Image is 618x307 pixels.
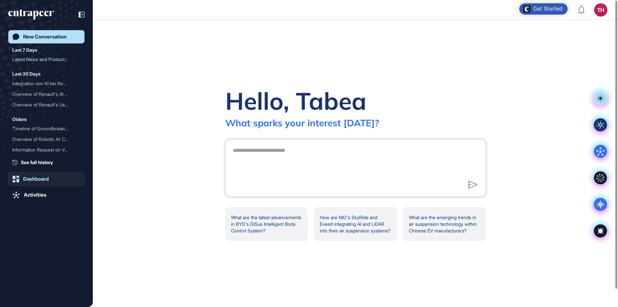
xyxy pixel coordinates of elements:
[12,159,84,166] a: See full history
[12,89,75,99] div: Overview of Renault's AI ...
[519,3,568,15] div: Open Get Started checklist
[225,207,308,241] div: What are the latest advancements in BYD's DiSus Intelligent Body Control System?
[21,159,53,166] span: See full history
[12,99,75,110] div: Overview of Renault's Use...
[24,192,46,198] div: Activities
[12,78,75,89] div: Integration von KI bei Re...
[12,46,37,54] div: Last 7 Days
[12,134,75,145] div: Overview of Robotic AI: C...
[12,123,81,134] div: Timeline of Groundbreaking AI Model Developments in the Past Year
[23,176,49,182] div: Dashboard
[8,9,54,20] div: entrapeer-logo
[523,5,531,13] img: launcher-image-alternative-text
[533,6,562,12] div: Get Started
[12,123,75,134] div: Timeline of Groundbreakin...
[12,89,81,99] div: Overview of Renault's AI Activities in 2024 and Beyond
[23,34,67,40] div: New Conversation
[12,54,81,65] div: Latest News and Product Announcements on Air Suspension Systems in Chinese Cars, Focusing on BYD
[12,134,81,145] div: Overview of Robotic AI: Companies, News, and Patents
[594,3,607,17] button: TH
[403,207,486,241] div: What are the emerging trends in air suspension technology within Chinese EV manufacturers?
[12,99,81,110] div: Overview of Renault's Use of AI and Industrial Metaverse for Faster Car Development and Cost Effi...
[8,30,84,43] a: New Conversation
[12,78,81,89] div: Integration von KI bei Renault: Nutzung des industriellen Metaverse zur Optimierung interner Proz...
[12,145,81,155] div: Information Request on Vayve Mobility from Pune, India
[8,172,84,186] a: Dashboard
[225,117,379,129] div: What sparks your interest [DATE]?
[12,115,27,123] div: Olders
[225,86,366,116] div: Hello, Tabea
[314,207,397,241] div: How are NIO's SkyRide and Exeed integrating AI and LiDAR into their air suspension systems?
[12,145,75,155] div: Information Request on Va...
[8,188,84,202] a: Activities
[12,54,75,65] div: Latest News and Product A...
[12,70,40,78] div: Last 30 Days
